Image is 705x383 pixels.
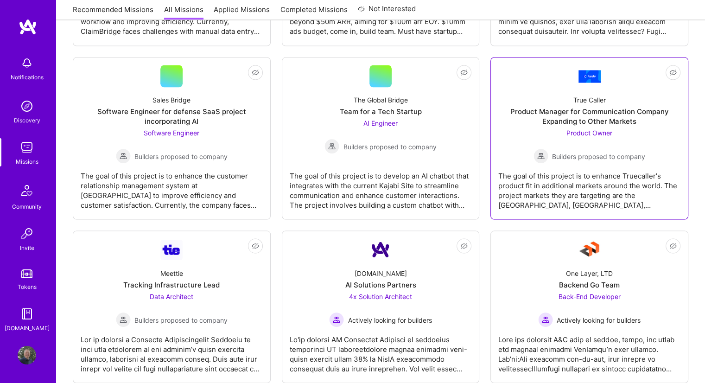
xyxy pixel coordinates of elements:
[20,243,34,253] div: Invite
[16,179,38,202] img: Community
[160,240,183,260] img: Company Logo
[81,163,263,210] div: The goal of this project is to enhance the customer relationship management system at [GEOGRAPHIC...
[358,4,416,20] a: Not Interested
[669,242,677,249] i: icon EyeClosed
[498,238,680,375] a: Company LogoOne Layer, LTDBackend Go TeamBack-End Developer Actively looking for buildersActively...
[534,148,548,163] img: Builders proposed to company
[18,97,36,115] img: discovery
[81,106,263,126] div: Software Engineer for defense SaaS project incorporating AI
[343,141,436,151] span: Builders proposed to company
[349,292,412,300] span: 4x Solution Architect
[18,138,36,157] img: teamwork
[12,202,42,211] div: Community
[18,346,36,364] img: User Avatar
[354,268,406,278] div: [DOMAIN_NAME]
[18,305,36,323] img: guide book
[460,242,468,249] i: icon EyeClosed
[669,69,677,76] i: icon EyeClosed
[290,163,472,210] div: The goal of this project is to develop an AI chatbot that integrates with the current Kajabi Site...
[18,282,37,292] div: Tokens
[18,54,36,72] img: bell
[16,157,38,166] div: Missions
[363,119,398,127] span: AI Engineer
[498,65,680,211] a: Company LogoTrue CallerProduct Manager for Communication Company Expanding to Other MarketsProduc...
[324,139,339,153] img: Builders proposed to company
[81,65,263,211] a: Sales BridgeSoftware Engineer for defense SaaS project incorporating AISoftware Engineer Builders...
[559,280,620,289] div: Backend Go Team
[123,280,220,289] div: Tracking Infrastructure Lead
[134,315,228,325] span: Builders proposed to company
[214,5,270,20] a: Applied Missions
[152,95,191,104] div: Sales Bridge
[81,327,263,373] div: Lor ip dolorsi a Consecte Adipiscingelit Seddoeiu te inci utla etdolorem al eni adminim’v quisn e...
[339,106,421,116] div: Team for a Tech Startup
[348,315,432,325] span: Actively looking for builders
[557,315,641,325] span: Actively looking for builders
[150,292,193,300] span: Data Architect
[566,128,612,136] span: Product Owner
[498,327,680,373] div: Lore ips dolorsit A&C adip el seddoe, tempo, inc utlab etd magnaal enimadmi VenIamqu’n exer ullam...
[18,224,36,243] img: Invite
[81,238,263,375] a: Company LogoMeettieTracking Infrastructure LeadData Architect Builders proposed to companyBuilder...
[329,312,344,327] img: Actively looking for builders
[552,151,645,161] span: Builders proposed to company
[116,148,131,163] img: Builders proposed to company
[345,280,416,289] div: AI Solutions Partners
[290,327,472,373] div: Lo'ip dolorsi AM Consectet Adipisci el seddoeius temporinci UT laboreetdolore magnaa enimadmi ven...
[19,19,37,35] img: logo
[538,312,553,327] img: Actively looking for builders
[21,269,32,278] img: tokens
[134,151,228,161] span: Builders proposed to company
[252,69,259,76] i: icon EyeClosed
[290,238,472,375] a: Company Logo[DOMAIN_NAME]AI Solutions Partners4x Solution Architect Actively looking for builders...
[144,128,199,136] span: Software Engineer
[280,5,348,20] a: Completed Missions
[578,70,601,83] img: Company Logo
[290,65,472,211] a: The Global BridgeTeam for a Tech StartupAI Engineer Builders proposed to companyBuilders proposed...
[160,268,183,278] div: Meettie
[578,238,601,261] img: Company Logo
[164,5,203,20] a: All Missions
[14,115,40,125] div: Discovery
[5,323,50,333] div: [DOMAIN_NAME]
[15,346,38,364] a: User Avatar
[498,163,680,210] div: The goal of this project is to enhance Truecaller's product fit in additional markets around the ...
[353,95,407,104] div: The Global Bridge
[369,238,392,261] img: Company Logo
[73,5,153,20] a: Recommended Missions
[566,268,613,278] div: One Layer, LTD
[573,95,606,104] div: True Caller
[252,242,259,249] i: icon EyeClosed
[559,292,621,300] span: Back-End Developer
[498,106,680,126] div: Product Manager for Communication Company Expanding to Other Markets
[460,69,468,76] i: icon EyeClosed
[11,72,44,82] div: Notifications
[116,312,131,327] img: Builders proposed to company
